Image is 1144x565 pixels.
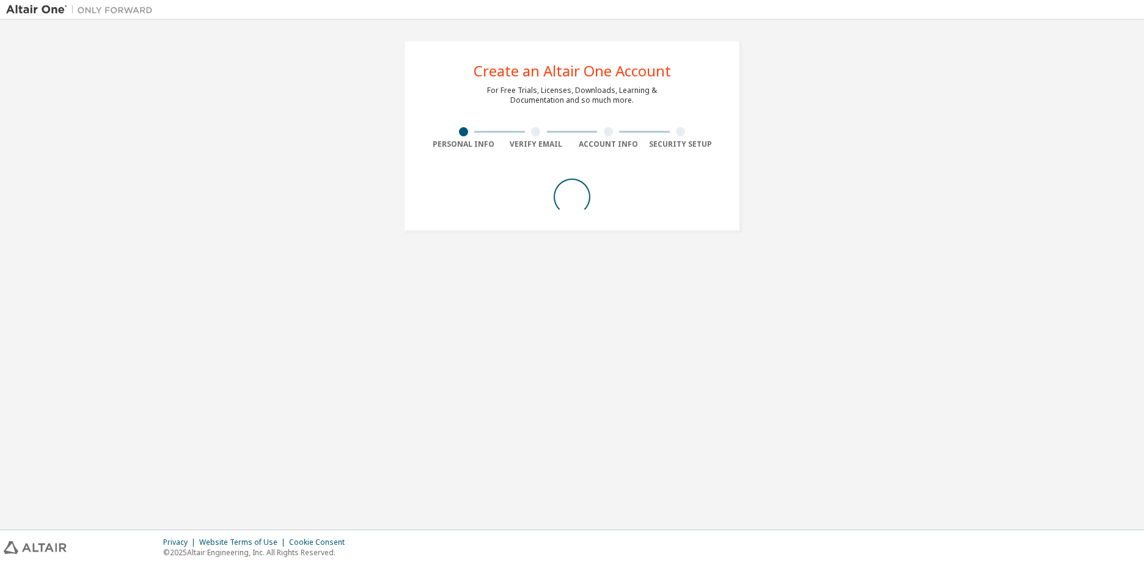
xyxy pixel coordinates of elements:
[572,139,645,149] div: Account Info
[4,541,67,554] img: altair_logo.svg
[199,537,289,547] div: Website Terms of Use
[487,86,657,105] div: For Free Trials, Licenses, Downloads, Learning & Documentation and so much more.
[289,537,352,547] div: Cookie Consent
[474,64,671,78] div: Create an Altair One Account
[500,139,573,149] div: Verify Email
[427,139,500,149] div: Personal Info
[163,537,199,547] div: Privacy
[6,4,159,16] img: Altair One
[163,547,352,558] p: © 2025 Altair Engineering, Inc. All Rights Reserved.
[645,139,717,149] div: Security Setup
